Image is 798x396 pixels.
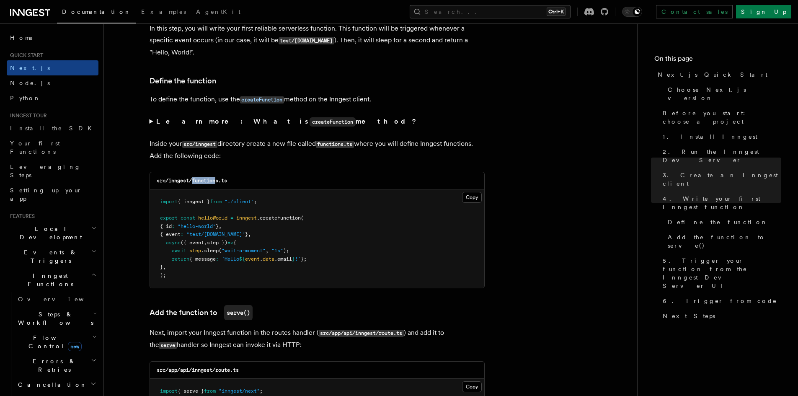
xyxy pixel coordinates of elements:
[7,248,91,265] span: Events & Triggers
[462,192,482,203] button: Copy
[410,5,571,18] button: Search...Ctrl+K
[260,256,263,262] span: .
[150,138,485,162] p: Inside your directory create a new file called where you will define Inngest functions. Add the f...
[150,75,216,87] a: Define the function
[160,223,172,229] span: { id
[7,213,35,220] span: Features
[189,248,201,254] span: step
[7,121,98,136] a: Install the SDK
[7,52,43,59] span: Quick start
[15,377,98,392] button: Cancellation
[658,70,767,79] span: Next.js Quick Start
[316,141,354,148] code: functions.ts
[15,357,91,374] span: Errors & Retries
[240,96,284,104] code: createFunction
[663,109,781,126] span: Before you start: choose a project
[15,354,98,377] button: Errors & Retries
[160,231,181,237] span: { event
[225,199,254,204] span: "./client"
[150,305,253,320] a: Add the function toserve()
[210,199,222,204] span: from
[204,240,207,246] span: ,
[622,7,642,17] button: Toggle dark mode
[266,248,269,254] span: ,
[178,388,204,394] span: { serve }
[659,191,781,215] a: 4. Write your first Inngest function
[10,163,81,179] span: Leveraging Steps
[160,272,166,278] span: );
[310,117,356,127] code: createFunction
[664,82,781,106] a: Choose Next.js version
[219,223,222,229] span: ,
[186,231,245,237] span: "test/[DOMAIN_NAME]"
[274,256,292,262] span: .email
[10,187,82,202] span: Setting up your app
[263,256,274,262] span: data
[295,256,301,262] span: !`
[301,256,307,262] span: };
[7,183,98,206] a: Setting up your app
[663,194,781,211] span: 4. Write your first Inngest function
[159,342,177,349] code: serve
[196,8,240,15] span: AgentKit
[182,141,217,148] code: src/inngest
[57,3,136,23] a: Documentation
[7,225,91,241] span: Local Development
[7,75,98,91] a: Node.js
[219,388,260,394] span: "inngest/next"
[279,37,334,44] code: test/[DOMAIN_NAME]
[227,240,233,246] span: =>
[254,199,257,204] span: ;
[7,268,98,292] button: Inngest Functions
[7,91,98,106] a: Python
[157,178,227,184] code: src/inngest/functions.ts
[663,256,781,290] span: 5. Trigger your function from the Inngest Dev Server UI
[7,136,98,159] a: Your first Functions
[659,129,781,144] a: 1. Install Inngest
[654,54,781,67] h4: On this page
[7,60,98,75] a: Next.js
[233,240,236,246] span: {
[659,293,781,308] a: 6. Trigger from code
[222,248,266,254] span: "wait-a-moment"
[663,297,777,305] span: 6. Trigger from code
[10,125,97,132] span: Install the SDK
[230,215,233,221] span: =
[668,233,781,250] span: Add the function to serve()
[178,223,216,229] span: "hello-world"
[150,23,485,58] p: In this step, you will write your first reliable serverless function. This function will be trigg...
[663,171,781,188] span: 3. Create an Inngest client
[181,215,195,221] span: const
[191,3,245,23] a: AgentKit
[664,230,781,253] a: Add the function to serve()
[172,248,186,254] span: await
[166,240,181,246] span: async
[18,296,104,303] span: Overview
[7,221,98,245] button: Local Development
[654,67,781,82] a: Next.js Quick Start
[271,248,283,254] span: "1s"
[216,256,219,262] span: :
[245,256,260,262] span: event
[160,264,163,270] span: }
[7,30,98,45] a: Home
[136,3,191,23] a: Examples
[659,253,781,293] a: 5. Trigger your function from the Inngest Dev Server UI
[15,334,92,350] span: Flow Control
[68,342,82,351] span: new
[178,199,210,204] span: { inngest }
[160,215,178,221] span: export
[222,256,239,262] span: `Hello
[245,231,248,237] span: }
[10,80,50,86] span: Node.js
[7,159,98,183] a: Leveraging Steps
[301,215,304,221] span: (
[207,240,227,246] span: step })
[224,305,253,320] code: serve()
[10,95,41,101] span: Python
[160,199,178,204] span: import
[663,132,757,141] span: 1. Install Inngest
[15,380,87,389] span: Cancellation
[283,248,289,254] span: );
[157,367,239,373] code: src/app/api/inngest/route.ts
